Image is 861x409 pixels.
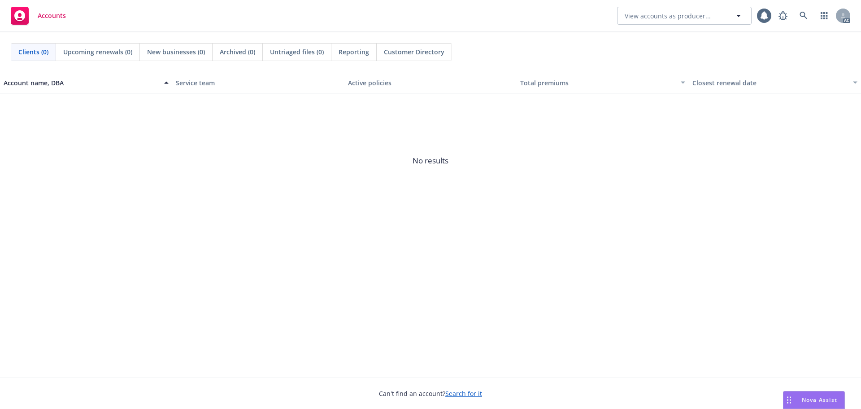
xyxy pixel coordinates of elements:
span: Accounts [38,12,66,19]
button: Service team [172,72,344,93]
span: Clients (0) [18,47,48,57]
button: Active policies [344,72,517,93]
span: Upcoming renewals (0) [63,47,132,57]
a: Search [795,7,813,25]
span: Nova Assist [802,396,837,404]
span: Can't find an account? [379,389,482,398]
div: Drag to move [783,391,795,409]
a: Accounts [7,3,70,28]
div: Closest renewal date [692,78,848,88]
div: Total premiums [520,78,675,88]
button: Total premiums [517,72,689,93]
button: View accounts as producer... [617,7,752,25]
a: Switch app [815,7,833,25]
div: Service team [176,78,341,88]
a: Search for it [445,389,482,398]
span: Archived (0) [220,47,255,57]
span: Untriaged files (0) [270,47,324,57]
span: New businesses (0) [147,47,205,57]
div: Active policies [348,78,513,88]
span: Customer Directory [384,47,444,57]
a: Report a Bug [774,7,792,25]
button: Nova Assist [783,391,845,409]
span: View accounts as producer... [625,11,711,21]
div: Account name, DBA [4,78,159,88]
span: Reporting [339,47,369,57]
button: Closest renewal date [689,72,861,93]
